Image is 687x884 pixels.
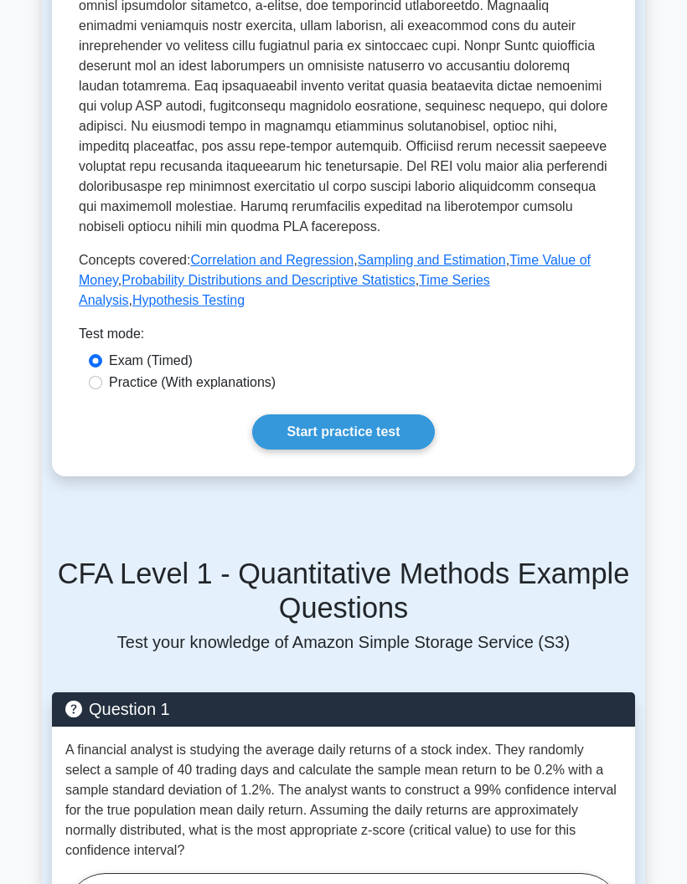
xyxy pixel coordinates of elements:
h5: CFA Level 1 - Quantitative Methods Example Questions [52,557,635,625]
a: Probability Distributions and Descriptive Statistics [121,273,415,287]
a: Correlation and Regression [190,253,354,267]
div: Test mode: [79,324,608,351]
p: Test your knowledge of Amazon Simple Storage Service (S3) [52,632,635,652]
a: Hypothesis Testing [132,293,245,307]
p: A financial analyst is studying the average daily returns of a stock index. They randomly select ... [65,740,622,861]
p: Concepts covered: , , , , , [79,250,608,311]
label: Practice (With explanations) [109,373,276,393]
h5: Question 1 [65,699,622,719]
a: Sampling and Estimation [358,253,506,267]
a: Start practice test [252,414,434,450]
label: Exam (Timed) [109,351,193,371]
